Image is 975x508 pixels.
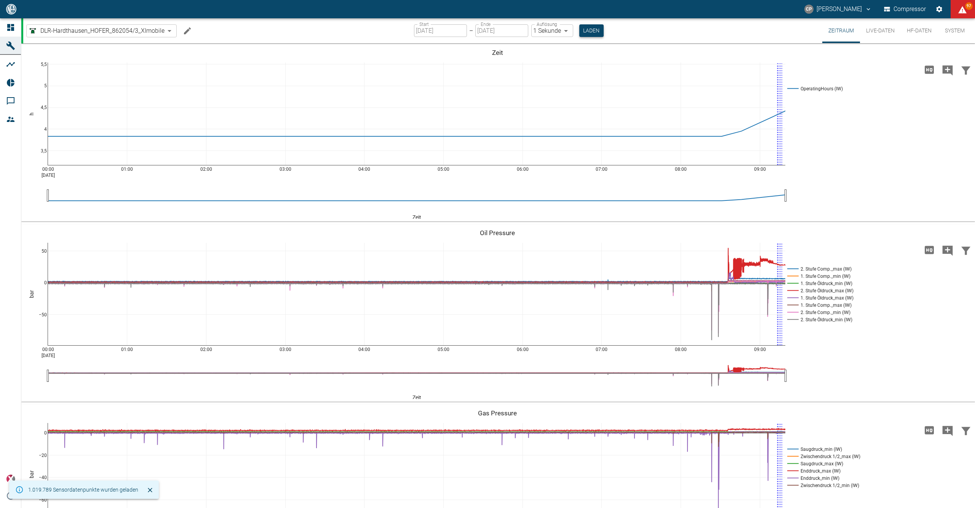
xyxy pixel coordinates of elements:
label: Auflösung [537,21,557,27]
p: – [469,26,473,35]
button: Daten filtern [957,60,975,80]
label: Start [419,21,429,27]
span: DLR-Hardthausen_HOFER_862054/3_XImobile [40,26,165,35]
span: Hohe Auflösung [920,426,938,433]
div: CP [804,5,814,14]
button: Daten filtern [957,420,975,440]
button: Compressor [882,2,928,16]
button: Laden [579,24,604,37]
img: logo [5,4,17,14]
button: Kommentar hinzufügen [938,420,957,440]
button: Daten filtern [957,240,975,260]
button: Kommentar hinzufügen [938,60,957,80]
div: 1 Sekunde [531,24,573,37]
button: Live-Daten [860,18,901,43]
button: Schließen [144,484,156,496]
button: Machine bearbeiten [180,23,195,38]
span: Hohe Auflösung [920,66,938,73]
button: Zeitraum [822,18,860,43]
label: Ende [481,21,491,27]
button: christoph.palm@neuman-esser.com [803,2,873,16]
button: HF-Daten [901,18,938,43]
a: DLR-Hardthausen_HOFER_862054/3_XImobile [28,26,165,35]
div: 1.019.789 Sensordatenpunkte wurden geladen [28,483,138,497]
span: 97 [965,2,973,10]
img: Xplore Logo [6,474,15,484]
input: DD.MM.YYYY [414,24,467,37]
button: Kommentar hinzufügen [938,240,957,260]
button: Einstellungen [932,2,946,16]
span: Hohe Auflösung [920,246,938,253]
button: System [938,18,972,43]
input: DD.MM.YYYY [475,24,528,37]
